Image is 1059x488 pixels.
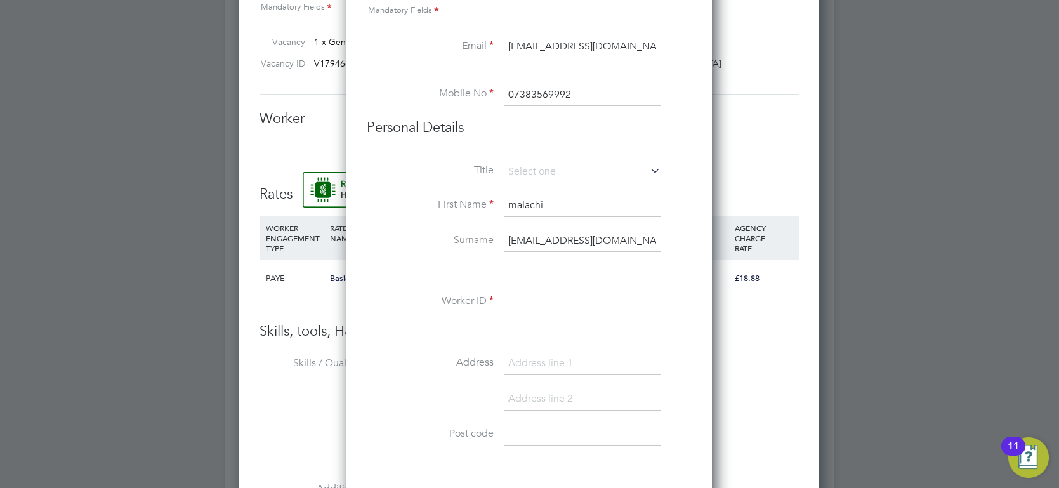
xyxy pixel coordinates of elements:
label: Worker ID [367,294,494,308]
label: Skills / Qualifications [260,357,386,370]
div: RATE NAME [327,216,412,249]
label: Email [367,39,494,53]
span: £18.88 [735,273,760,284]
label: Post code [367,427,494,440]
label: Address [367,356,494,369]
input: Select one [504,162,661,181]
label: Surname [367,234,494,247]
h3: Worker [260,110,799,128]
label: Tools [260,419,386,433]
h3: Rates [260,172,799,204]
div: 11 [1008,446,1019,463]
label: Vacancy ID [254,58,305,69]
label: Vacancy [254,36,305,48]
label: Worker [260,142,386,155]
label: Mobile No [367,87,494,100]
div: WORKER ENGAGEMENT TYPE [263,216,327,260]
label: First Name [367,198,494,211]
span: Basic [330,273,349,284]
button: Rate Assistant [303,172,699,208]
h3: Skills, tools, H&S [260,322,799,341]
h3: Personal Details [367,119,692,137]
div: AGENCY CHARGE RATE [732,216,796,260]
button: Open Resource Center, 11 new notifications [1008,437,1049,478]
div: Mandatory Fields [260,1,799,15]
input: Address line 2 [504,388,661,411]
span: V179466 [314,58,350,69]
label: Title [367,164,494,177]
div: Mandatory Fields [367,4,692,18]
span: 1 x General Labourer (Zone 3) [314,36,435,48]
div: PAYE [263,260,327,297]
input: Address line 1 [504,352,661,375]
